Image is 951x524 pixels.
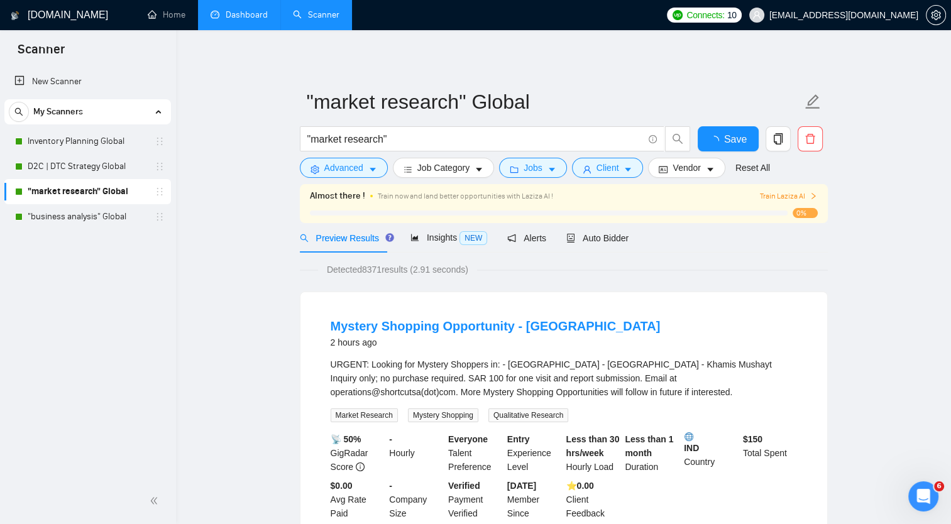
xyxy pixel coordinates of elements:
button: setting [926,5,946,25]
span: bars [404,165,412,174]
span: Qualitative Research [488,408,568,422]
span: info-circle [649,135,657,143]
a: dashboardDashboard [211,9,268,20]
div: 2 hours ago [331,335,661,350]
span: 10 [727,8,737,22]
span: Connects: [686,8,724,22]
li: My Scanners [4,99,171,229]
div: Payment Verified [446,479,505,520]
img: logo [11,6,19,26]
span: notification [507,234,516,243]
b: Everyone [448,434,488,444]
b: Entry [507,434,530,444]
b: Less than 1 month [625,434,673,458]
span: caret-down [368,165,377,174]
span: caret-down [706,165,715,174]
span: 6 [934,481,944,491]
span: Job Category [417,161,470,175]
a: setting [926,10,946,20]
span: setting [926,10,945,20]
span: Vendor [673,161,700,175]
span: My Scanners [33,99,83,124]
span: NEW [459,231,487,245]
button: Train Laziza AI [759,190,817,202]
span: Market Research [331,408,398,422]
img: upwork-logo.png [673,10,683,20]
b: 📡 50% [331,434,361,444]
div: Country [681,432,740,474]
div: Tooltip anchor [384,232,395,243]
span: delete [798,133,822,145]
span: caret-down [624,165,632,174]
span: Advanced [324,161,363,175]
input: Scanner name... [307,86,802,117]
div: Hourly Load [564,432,623,474]
span: Scanner [8,40,75,67]
div: Member Since [505,479,564,520]
button: userClientcaret-down [572,158,644,178]
button: search [9,102,29,122]
span: setting [311,165,319,174]
b: IND [684,432,738,453]
div: Total Spent [740,432,800,474]
span: caret-down [547,165,556,174]
a: "market research" Global [28,179,147,204]
span: Insights [410,232,487,243]
a: New Scanner [14,69,161,94]
span: Detected 8371 results (2.91 seconds) [318,263,477,276]
div: GigRadar Score [328,432,387,474]
b: ⭐️ 0.00 [566,481,594,491]
button: idcardVendorcaret-down [648,158,725,178]
button: settingAdvancedcaret-down [300,158,388,178]
span: user [583,165,591,174]
img: 🌐 [684,432,693,441]
div: Hourly [387,432,446,474]
span: Jobs [524,161,542,175]
span: Auto Bidder [566,233,629,243]
li: New Scanner [4,69,171,94]
span: holder [155,161,165,172]
span: copy [766,133,790,145]
span: folder [510,165,519,174]
a: Reset All [735,161,770,175]
span: Save [724,131,747,147]
button: search [665,126,690,151]
b: - [389,481,392,491]
div: Experience Level [505,432,564,474]
span: holder [155,187,165,197]
b: Less than 30 hrs/week [566,434,620,458]
b: Verified [448,481,480,491]
div: Company Size [387,479,446,520]
span: Train now and land better opportunities with Laziza AI ! [378,192,553,200]
div: Duration [622,432,681,474]
span: edit [805,94,821,110]
button: delete [798,126,823,151]
b: - [389,434,392,444]
b: $0.00 [331,481,353,491]
button: Save [698,126,759,151]
span: holder [155,212,165,222]
a: D2C | DTC Strategy Global [28,154,147,179]
span: Client [596,161,619,175]
span: right [810,192,817,200]
span: Almost there ! [310,189,365,203]
button: copy [766,126,791,151]
span: Alerts [507,233,546,243]
a: homeHome [148,9,185,20]
span: 0% [793,208,818,218]
span: idcard [659,165,668,174]
b: [DATE] [507,481,536,491]
span: info-circle [356,462,365,471]
a: Mystery Shopping Opportunity - [GEOGRAPHIC_DATA] [331,319,661,333]
span: robot [566,234,575,243]
span: caret-down [475,165,483,174]
div: Client Feedback [564,479,623,520]
span: Mystery Shopping [408,408,478,422]
div: Talent Preference [446,432,505,474]
a: "business analysis" Global [28,204,147,229]
span: loading [709,136,724,146]
button: folderJobscaret-down [499,158,567,178]
div: Avg Rate Paid [328,479,387,520]
span: user [752,11,761,19]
